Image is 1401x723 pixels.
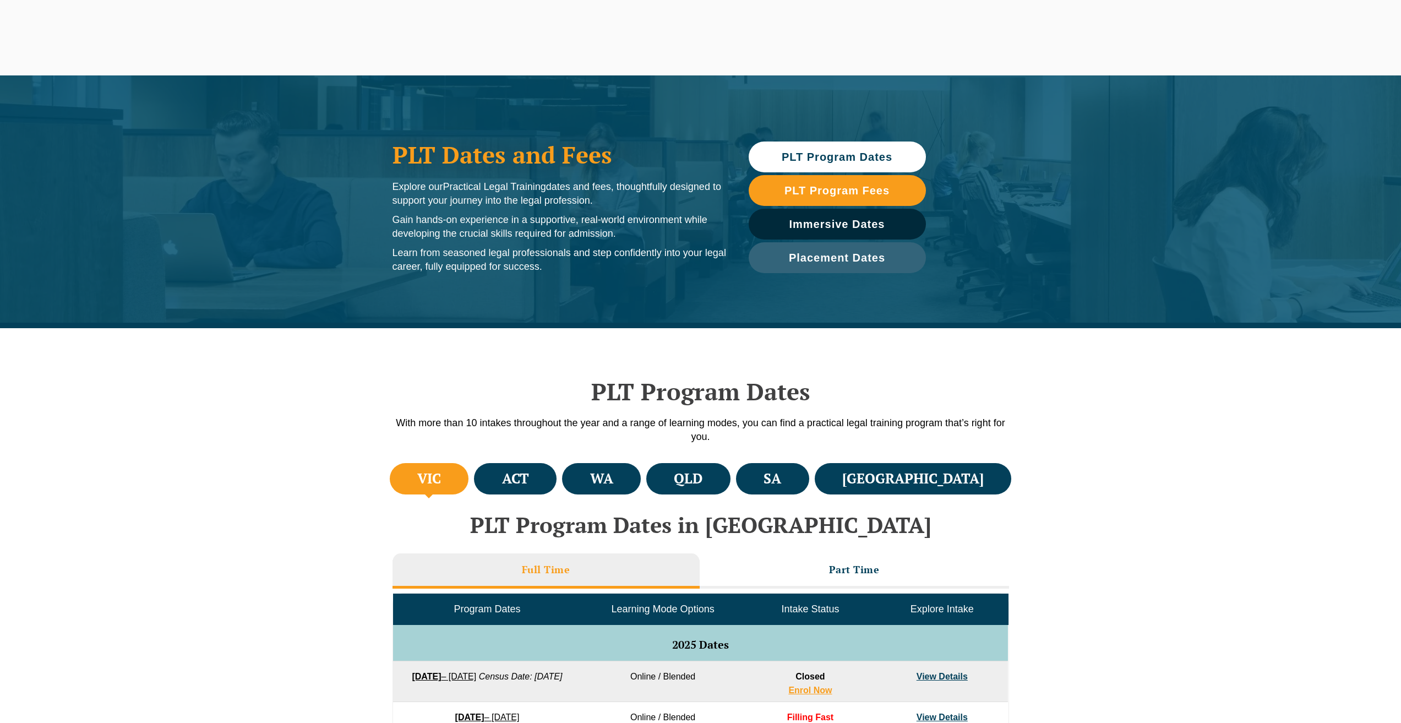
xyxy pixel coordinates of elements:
span: Filling Fast [787,713,833,722]
h4: VIC [417,470,441,488]
h4: [GEOGRAPHIC_DATA] [842,470,984,488]
a: View Details [917,713,968,722]
p: Learn from seasoned legal professionals and step confidently into your legal career, fully equipp... [393,246,727,274]
span: Closed [795,672,825,681]
a: PLT Program Dates [749,142,926,172]
a: [DATE]– [DATE] [412,672,476,681]
a: Placement Dates [749,242,926,273]
td: Online / Blended [581,661,744,702]
em: Census Date: [DATE] [479,672,563,681]
a: Immersive Dates [749,209,926,240]
h1: PLT Dates and Fees [393,141,727,168]
h4: ACT [502,470,529,488]
span: Placement Dates [789,252,885,263]
p: Gain hands-on experience in a supportive, real-world environment while developing the crucial ski... [393,213,727,241]
p: Explore our dates and fees, thoughtfully designed to support your journey into the legal profession. [393,180,727,208]
a: View Details [917,672,968,681]
h3: Full Time [522,563,570,576]
h2: PLT Program Dates in [GEOGRAPHIC_DATA] [387,513,1015,537]
span: Learning Mode Options [612,604,715,615]
a: Enrol Now [788,686,832,695]
strong: [DATE] [412,672,441,681]
h4: QLD [674,470,702,488]
h3: Part Time [829,563,880,576]
h4: WA [590,470,613,488]
span: Intake Status [781,604,839,615]
span: PLT Program Dates [782,151,892,162]
p: With more than 10 intakes throughout the year and a range of learning modes, you can find a pract... [387,416,1015,444]
span: Explore Intake [911,604,974,615]
h4: SA [764,470,781,488]
strong: [DATE] [455,713,484,722]
span: PLT Program Fees [784,185,890,196]
h2: PLT Program Dates [387,378,1015,405]
span: Practical Legal Training [443,181,546,192]
span: Program Dates [454,604,520,615]
span: Immersive Dates [789,219,885,230]
a: [DATE]– [DATE] [455,713,520,722]
a: PLT Program Fees [749,175,926,206]
span: 2025 Dates [672,637,729,652]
